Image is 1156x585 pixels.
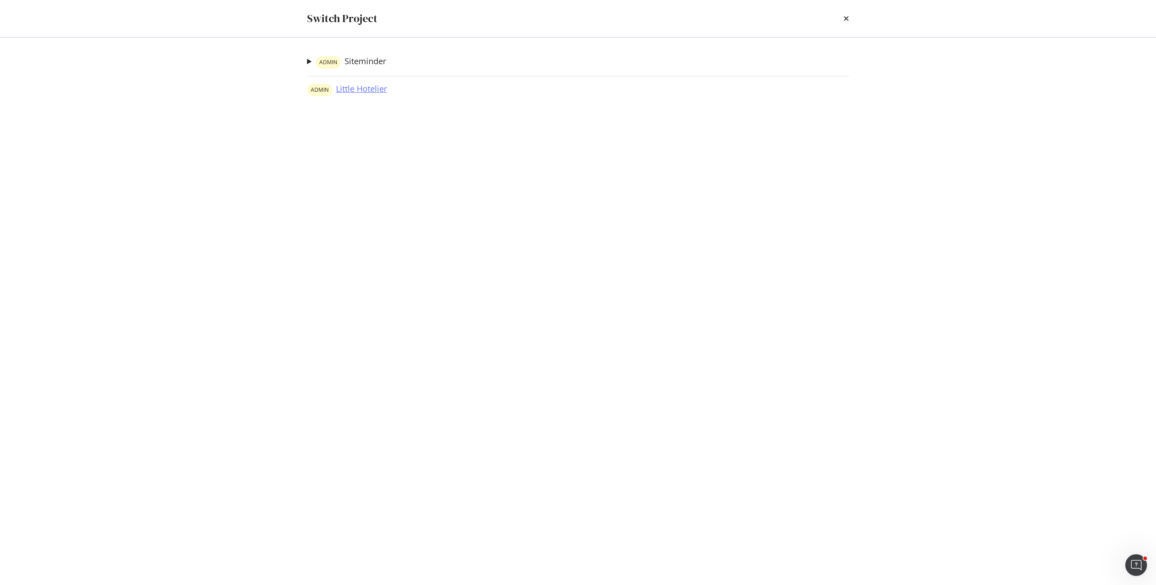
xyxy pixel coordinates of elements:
[316,56,386,69] a: warning labelSiteminder
[311,87,329,93] span: ADMIN
[307,84,387,96] a: warning labelLittle Hotelier
[316,56,341,69] div: warning label
[307,11,378,26] div: Switch Project
[319,60,337,65] span: ADMIN
[844,11,849,26] div: times
[307,84,332,96] div: warning label
[307,56,386,69] summary: warning labelSiteminder
[1125,554,1147,576] iframe: Intercom live chat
